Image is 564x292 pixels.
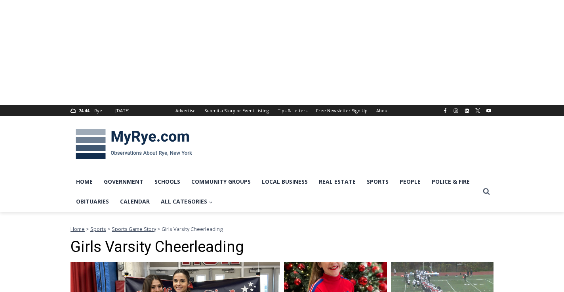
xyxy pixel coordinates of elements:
[78,108,89,113] span: 74.44
[161,197,213,206] span: All Categories
[70,172,98,192] a: Home
[186,172,256,192] a: Community Groups
[157,225,160,232] span: >
[479,184,494,199] button: View Search Form
[313,172,361,192] a: Real Estate
[312,105,372,116] a: Free Newsletter Sign Up
[70,172,479,212] nav: Primary Navigation
[70,225,494,233] nav: Breadcrumbs
[114,192,155,211] a: Calendar
[70,192,114,211] a: Obituaries
[94,107,102,114] div: Rye
[473,106,482,115] a: X
[107,225,111,232] span: >
[70,238,494,256] h1: Girls Varsity Cheerleading
[451,106,461,115] a: Instagram
[70,123,197,165] img: MyRye.com
[256,172,313,192] a: Local Business
[440,106,450,115] a: Facebook
[98,172,149,192] a: Government
[484,106,494,115] a: YouTube
[155,192,218,211] a: All Categories
[90,225,106,232] a: Sports
[115,107,130,114] div: [DATE]
[149,172,186,192] a: Schools
[86,225,89,232] span: >
[112,225,156,232] a: Sports Game Story
[70,225,85,232] a: Home
[361,172,394,192] a: Sports
[273,105,312,116] a: Tips & Letters
[90,106,92,111] span: F
[394,172,426,192] a: People
[426,172,475,192] a: Police & Fire
[171,105,200,116] a: Advertise
[171,105,393,116] nav: Secondary Navigation
[372,105,393,116] a: About
[200,105,273,116] a: Submit a Story or Event Listing
[462,106,472,115] a: Linkedin
[162,225,223,232] span: Girls Varsity Cheerleading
